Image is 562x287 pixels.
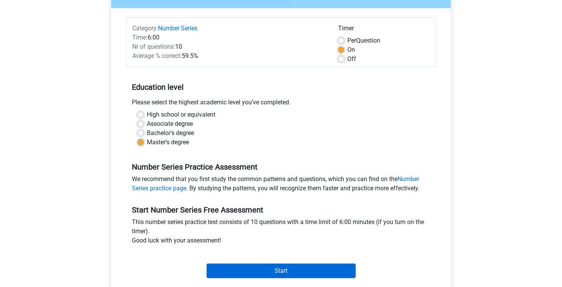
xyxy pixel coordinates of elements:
[147,138,189,147] label: Master's degree
[147,119,193,129] label: Associate degree
[347,37,356,44] span: Per
[132,162,430,172] h5: Number Series Practice Assessment
[147,110,215,119] label: High school or equivalent
[126,98,436,110] div: Please select the highest academic level you’ve completed.
[347,45,355,54] label: On
[127,42,332,51] div: 10
[127,33,332,42] div: 6:00
[338,24,430,36] div: Timer
[132,52,182,59] span: Average % correct:
[347,36,380,45] label: Question
[127,51,332,61] div: 59.5%
[347,54,356,64] label: Off
[132,34,148,41] span: Time:
[132,43,175,50] span: Nr of questions:
[126,175,436,196] div: We recommend that you first study the common patterns and questions, which you can find on the . ...
[132,205,430,214] h5: Start Number Series Free Assessment
[132,79,430,95] h5: Education level
[158,25,197,32] a: Number Series
[126,218,436,248] div: This number series practice test consists of 10 questions with a time limit of 6:00 minutes (if y...
[207,264,356,278] input: Start
[132,25,158,32] span: Category:
[147,129,194,138] label: Bachelor's degree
